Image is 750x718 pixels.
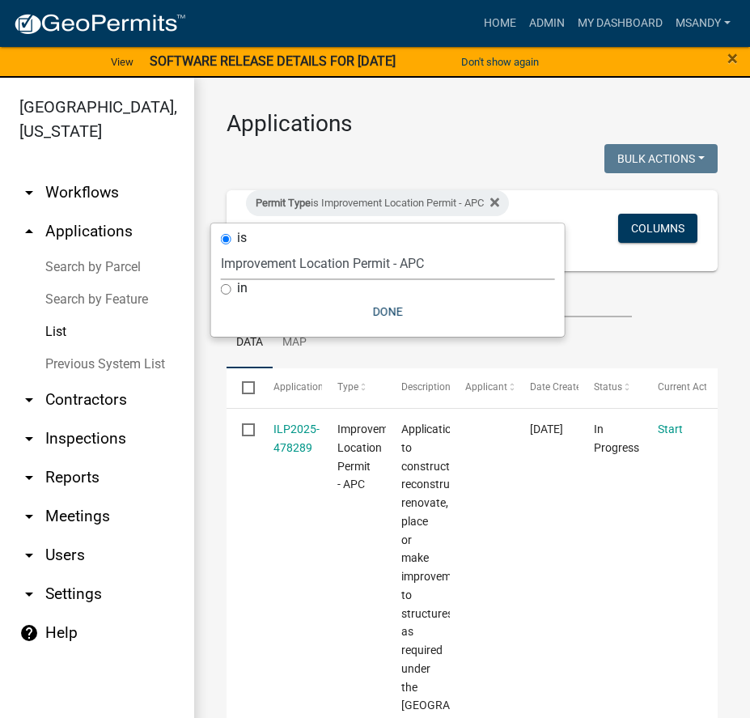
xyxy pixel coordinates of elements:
button: Bulk Actions [604,144,718,173]
i: arrow_drop_down [19,183,39,202]
h3: Applications [227,110,718,138]
datatable-header-cell: Description [386,368,450,407]
i: arrow_drop_down [19,429,39,448]
a: msandy [669,8,737,39]
label: in [237,282,248,295]
i: arrow_drop_down [19,584,39,604]
strong: SOFTWARE RELEASE DETAILS FOR [DATE] [150,53,396,69]
button: Columns [618,214,697,243]
datatable-header-cell: Select [227,368,257,407]
a: My Dashboard [571,8,669,39]
i: arrow_drop_down [19,390,39,410]
datatable-header-cell: Type [322,368,386,407]
i: arrow_drop_down [19,546,39,565]
a: View [104,49,140,75]
datatable-header-cell: Applicant [450,368,514,407]
button: Done [221,297,555,326]
datatable-header-cell: Date Created [514,368,578,407]
span: Permit Type [256,197,311,209]
span: Applicant [465,381,507,393]
span: 09/15/2025 [530,423,563,435]
span: × [727,47,738,70]
span: Current Activity [658,381,725,393]
a: ILP2025-478289 [273,423,320,454]
a: Start [658,423,683,435]
span: Improvement Location Permit - APC [337,423,405,491]
i: arrow_drop_down [19,468,39,487]
span: Description [401,381,451,393]
i: arrow_drop_down [19,507,39,526]
a: Admin [523,8,571,39]
span: Status [594,381,622,393]
a: Home [477,8,523,39]
button: Don't show again [455,49,545,75]
span: In Progress [594,423,639,454]
span: Type [337,381,358,393]
span: Application Number [273,381,362,393]
label: is [237,232,247,244]
button: Close [727,49,738,68]
i: help [19,623,39,643]
i: arrow_drop_up [19,222,39,241]
a: Map [273,317,316,369]
datatable-header-cell: Current Activity [642,368,706,407]
div: is Improvement Location Permit - APC [246,190,509,216]
datatable-header-cell: Application Number [257,368,321,407]
datatable-header-cell: Status [578,368,642,407]
a: Data [227,317,273,369]
span: Date Created [530,381,587,393]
